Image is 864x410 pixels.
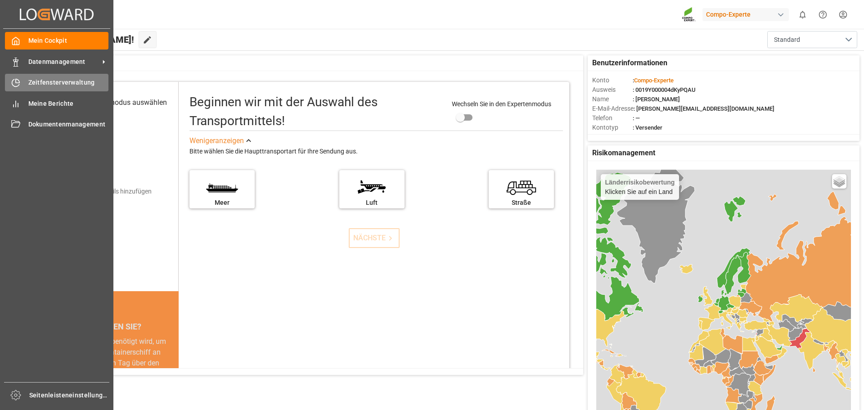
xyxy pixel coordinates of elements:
[366,199,378,206] font: Luft
[189,136,215,145] font: Weniger
[774,36,800,43] font: Standard
[592,77,609,84] font: Konto
[813,5,833,25] button: Hilfecenter
[28,121,106,128] font: Dokumentenmanagement
[633,77,634,84] font: :
[28,79,95,86] font: Zeitfensterverwaltung
[78,98,167,107] font: Transportmodus auswählen
[832,174,846,189] a: Ebenen
[767,31,857,48] button: Menü öffnen
[792,5,813,25] button: 0 neue Benachrichtigungen anzeigen
[592,149,655,157] font: Risikomanagement
[452,100,551,108] font: Wechseln Sie in den Expertenmodus
[633,96,680,103] font: : [PERSON_NAME]
[5,95,108,112] a: Meine Berichte
[349,228,400,248] button: NÄCHSTE
[605,188,673,195] font: Klicken Sie auf ein Land
[512,199,531,206] font: Straße
[592,95,609,103] font: Name
[633,115,640,122] font: : —
[605,179,675,186] font: Länderrisikobewertung
[634,77,674,84] font: Compo-Experte
[592,114,612,122] font: Telefon
[5,74,108,91] a: Zeitfensterverwaltung
[353,234,386,242] font: NÄCHSTE
[215,199,229,206] font: Meer
[5,116,108,133] a: Dokumentenmanagement
[633,124,662,131] font: : Versender
[215,136,244,145] font: anzeigen
[592,59,667,67] font: Benutzerinformationen
[77,188,152,195] font: Versanddetails hinzufügen
[37,34,134,45] font: Hallo [PERSON_NAME]!
[189,93,443,131] div: Beginnen wir mit der Auswahl des Transportmittels!
[706,11,751,18] font: Compo-Experte
[592,86,616,93] font: Ausweis
[28,100,74,107] font: Meine Berichte
[189,95,378,128] font: Beginnen wir mit der Auswahl des Transportmittels!
[633,86,696,93] font: : 0019Y000004dKyPQAU
[5,32,108,50] a: Mein Cockpit
[682,7,696,23] img: Screenshot%202023-09-29%20at%2010.02.21.png_1712312052.png
[592,105,634,112] font: E-Mail-Adresse
[86,322,141,331] font: WUSSTEN SIE?
[702,6,792,23] button: Compo-Experte
[592,124,618,131] font: Kontotyp
[28,37,67,44] font: Mein Cockpit
[634,105,774,112] font: : [PERSON_NAME][EMAIL_ADDRESS][DOMAIN_NAME]
[29,392,110,399] font: Seitenleisteneinstellungen
[28,58,85,65] font: Datenmanagement
[189,148,358,155] font: Bitte wählen Sie die Haupttransportart für Ihre Sendung aus.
